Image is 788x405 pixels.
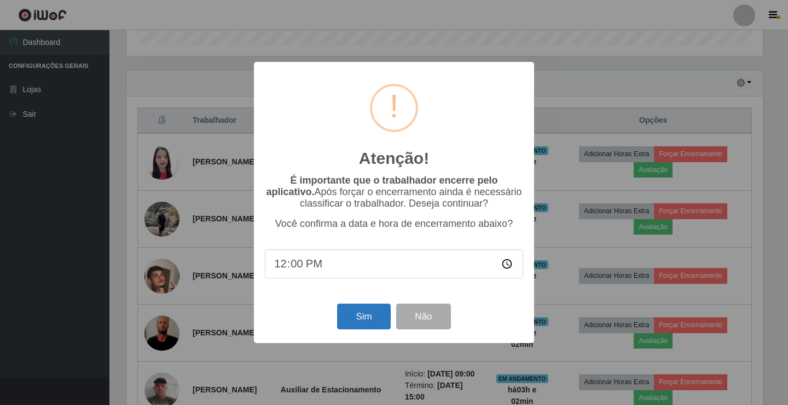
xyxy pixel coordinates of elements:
button: Sim [337,304,390,329]
p: Você confirma a data e hora de encerramento abaixo? [265,218,523,230]
p: Após forçar o encerramento ainda é necessário classificar o trabalhador. Deseja continuar? [265,175,523,209]
button: Não [396,304,450,329]
h2: Atenção! [359,149,429,168]
b: É importante que o trabalhador encerre pelo aplicativo. [266,175,497,197]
